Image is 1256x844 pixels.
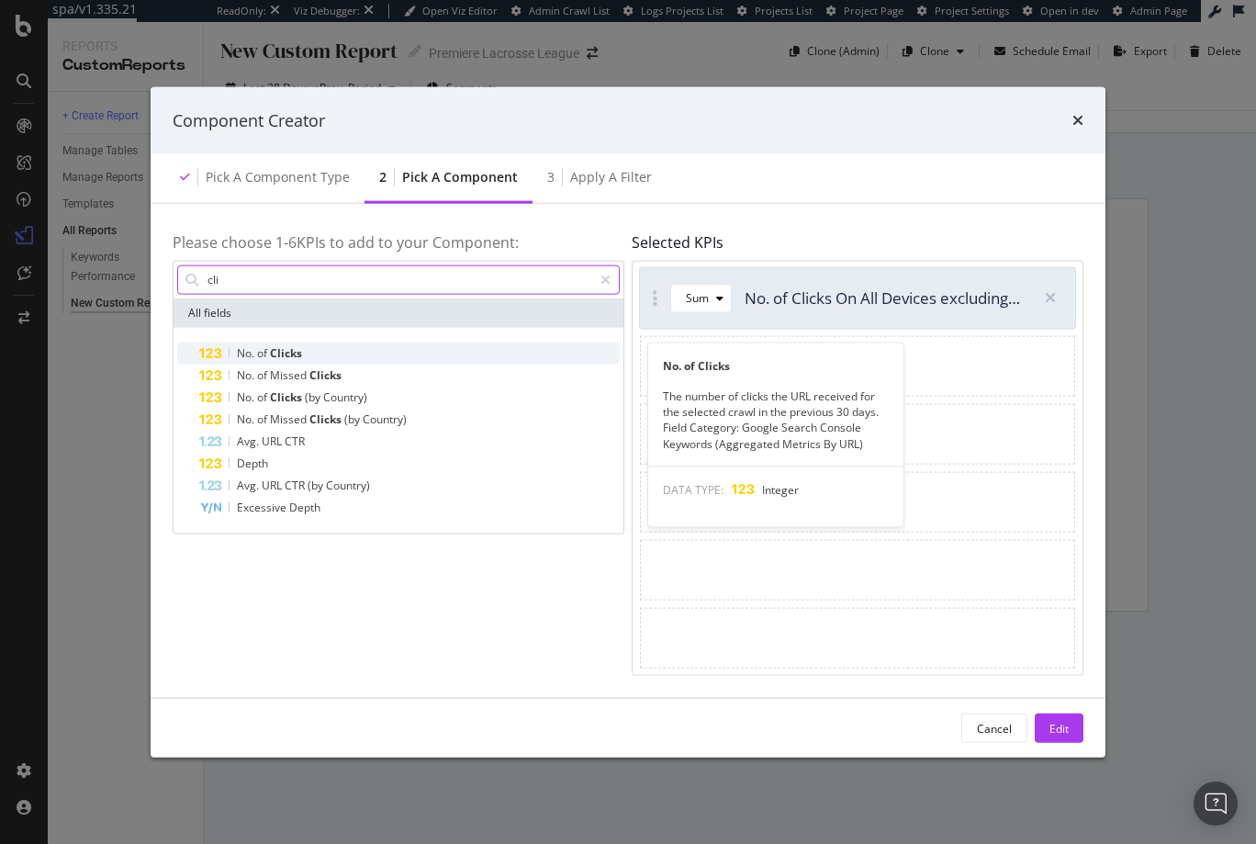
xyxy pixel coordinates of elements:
div: modal [151,86,1105,758]
span: No. [237,366,257,382]
div: Pick a Component type [206,168,350,186]
div: 3 [547,168,555,186]
span: Integer [762,481,799,497]
h4: Selected KPIs [632,235,1083,252]
button: Cancel [961,714,1027,743]
span: Clicks [270,344,302,360]
div: times [1072,108,1083,132]
span: of [257,344,270,360]
span: Avg. [237,433,262,448]
button: Edit [1035,714,1083,743]
span: CTR [285,433,305,448]
span: of [257,411,270,426]
div: Apply a Filter [570,168,652,186]
span: DATA TYPE: [663,481,723,497]
span: Avg. [237,477,262,492]
span: Missed [270,411,309,426]
span: Clicks [309,411,344,426]
span: of [257,366,270,382]
span: Excessive [237,499,289,514]
span: Country) [323,388,367,404]
div: Pick a Component [402,168,518,186]
span: URL [262,433,285,448]
div: Component Creator [173,108,325,132]
div: 2 [379,168,387,186]
div: No. of Clicks [648,358,903,374]
span: of [257,388,270,404]
input: Search by field name [206,265,592,293]
span: Missed [270,366,309,382]
span: No. [237,388,257,404]
span: Country) [326,477,370,492]
div: The number of clicks the URL received for the selected crawl in the previous 30 days. Field Categ... [648,388,903,452]
span: CTR [285,477,308,492]
span: Country) [363,411,407,426]
div: Edit [1049,720,1069,736]
span: (by [344,411,363,426]
h4: Please choose 1- 6 KPIs to add to your Component: [173,235,624,252]
span: (by [305,388,323,404]
span: Depth [237,455,268,470]
button: Sum [670,283,732,312]
span: Depth [289,499,320,514]
span: No. of Clicks On All Devices excluding anonymized queries [745,287,1158,308]
span: Clicks [270,388,305,404]
span: (by [308,477,326,492]
span: URL [262,477,285,492]
span: No. [237,411,257,426]
div: Sum [686,292,709,303]
div: All fields [174,298,623,327]
div: Open Intercom Messenger [1194,782,1238,826]
span: Clicks [309,366,342,382]
div: Cancel [977,720,1012,736]
span: No. [237,344,257,360]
